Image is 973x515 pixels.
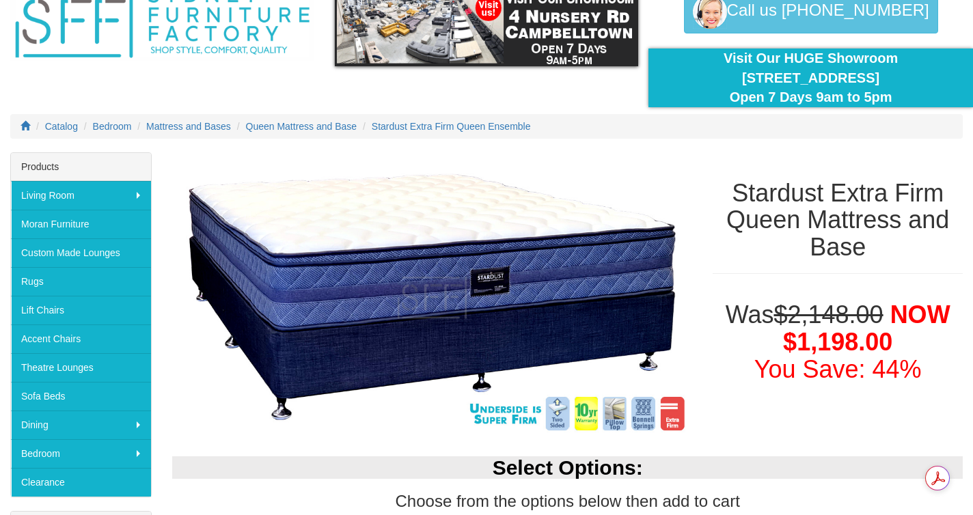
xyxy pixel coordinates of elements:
[11,382,151,410] a: Sofa Beds
[783,301,950,356] span: NOW $1,198.00
[372,121,531,132] a: Stardust Extra Firm Queen Ensemble
[11,468,151,497] a: Clearance
[246,121,357,132] a: Queen Mattress and Base
[11,181,151,210] a: Living Room
[11,267,151,296] a: Rugs
[11,439,151,468] a: Bedroom
[93,121,132,132] a: Bedroom
[493,456,643,479] b: Select Options:
[11,324,151,353] a: Accent Chairs
[11,353,151,382] a: Theatre Lounges
[11,238,151,267] a: Custom Made Lounges
[11,410,151,439] a: Dining
[11,153,151,181] div: Products
[773,301,883,329] del: $2,148.00
[11,296,151,324] a: Lift Chairs
[45,121,78,132] a: Catalog
[659,48,963,107] div: Visit Our HUGE Showroom [STREET_ADDRESS] Open 7 Days 9am to 5pm
[754,355,922,383] font: You Save: 44%
[11,210,151,238] a: Moran Furniture
[713,180,963,261] h1: Stardust Extra Firm Queen Mattress and Base
[713,301,963,382] h1: Was
[146,121,231,132] a: Mattress and Bases
[172,492,963,510] h3: Choose from the options below then add to cart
